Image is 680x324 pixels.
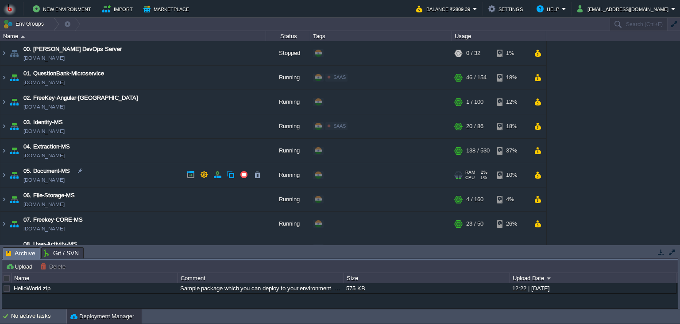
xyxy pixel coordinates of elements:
div: 10% [497,163,526,187]
button: Upload [6,262,35,270]
div: Running [266,187,310,211]
a: [DOMAIN_NAME] [23,176,65,184]
div: Stopped [266,41,310,65]
div: 575 KB [344,283,509,293]
img: AMDAwAAAACH5BAEAAAAALAAAAAABAAEAAAICRAEAOw== [0,139,8,163]
div: 4 / 160 [466,187,483,211]
div: Usage [452,31,546,41]
div: Running [266,114,310,138]
img: AMDAwAAAACH5BAEAAAAALAAAAAABAAEAAAICRAEAOw== [0,187,8,211]
div: 1% [497,41,526,65]
a: 01. QuestionBank-Microservice [23,69,104,78]
button: Help [537,4,562,14]
button: Settings [488,4,525,14]
img: AMDAwAAAACH5BAEAAAAALAAAAAABAAEAAAICRAEAOw== [8,139,20,163]
a: 08. User-Activity-MS [23,240,77,249]
img: AMDAwAAAACH5BAEAAAAALAAAAAABAAEAAAICRAEAOw== [0,212,8,236]
div: Size [344,273,510,283]
a: [DOMAIN_NAME] [23,127,65,136]
span: RAM [465,170,475,175]
span: Archive [6,248,35,259]
span: Git / SVN [44,248,79,258]
img: AMDAwAAAACH5BAEAAAAALAAAAAABAAEAAAICRAEAOw== [0,114,8,138]
button: Deployment Manager [70,312,134,321]
div: Name [12,273,177,283]
a: 04. Extraction-MS [23,142,70,151]
a: 05. Document-MS [23,167,70,176]
div: Sample package which you can deploy to your environment. Feel free to delete and upload a package... [178,283,343,293]
span: 1% [478,175,487,180]
a: 06. File-Storage-MS [23,191,75,200]
button: Import [102,4,135,14]
button: Env Groups [3,18,47,30]
div: 26% [497,212,526,236]
div: Tags [311,31,452,41]
img: AMDAwAAAACH5BAEAAAAALAAAAAABAAEAAAICRAEAOw== [8,114,20,138]
img: AMDAwAAAACH5BAEAAAAALAAAAAABAAEAAAICRAEAOw== [0,163,8,187]
button: [EMAIL_ADDRESS][DOMAIN_NAME] [577,4,671,14]
img: AMDAwAAAACH5BAEAAAAALAAAAAABAAEAAAICRAEAOw== [8,236,20,260]
div: 12% [497,90,526,114]
img: AMDAwAAAACH5BAEAAAAALAAAAAABAAEAAAICRAEAOw== [21,35,25,38]
div: 18% [497,114,526,138]
a: [DOMAIN_NAME] [23,200,65,209]
span: SAAS [333,74,346,80]
div: Running [266,212,310,236]
a: 07. Freekey-CORE-MS [23,215,83,224]
div: Comment [178,273,344,283]
div: Status [267,31,310,41]
img: AMDAwAAAACH5BAEAAAAALAAAAAABAAEAAAICRAEAOw== [8,90,20,114]
div: 18% [497,66,526,90]
div: 0 / 32 [466,41,480,65]
img: AMDAwAAAACH5BAEAAAAALAAAAAABAAEAAAICRAEAOw== [8,212,20,236]
a: [DOMAIN_NAME] [23,151,65,160]
button: Delete [40,262,68,270]
img: Bitss Techniques [3,2,16,16]
a: HelloWorld.zip [14,285,50,292]
div: Running [266,163,310,187]
div: 23 / 50 [466,212,483,236]
div: Running [266,90,310,114]
span: CPU [465,175,475,180]
div: Name [1,31,266,41]
div: 12:22 | [DATE] [510,283,676,293]
div: 46 / 154 [466,66,487,90]
a: [DOMAIN_NAME] [23,102,65,111]
a: 03. Identity-MS [23,118,63,127]
img: AMDAwAAAACH5BAEAAAAALAAAAAABAAEAAAICRAEAOw== [8,41,20,65]
div: Running [266,66,310,90]
a: [DOMAIN_NAME] [23,54,65,62]
div: Stopped [266,236,310,260]
img: AMDAwAAAACH5BAEAAAAALAAAAAABAAEAAAICRAEAOw== [0,236,8,260]
div: Upload Date [510,273,676,283]
div: 14% [497,236,526,260]
div: 0 / 50 [466,236,480,260]
div: 4% [497,187,526,211]
div: Running [266,139,310,163]
div: 37% [497,139,526,163]
span: SAAS [333,123,346,129]
a: 02. FreeKey-Angular-[GEOGRAPHIC_DATA] [23,94,138,102]
button: Marketplace [143,4,192,14]
a: 00. [PERSON_NAME] DevOps Server [23,45,122,54]
img: AMDAwAAAACH5BAEAAAAALAAAAAABAAEAAAICRAEAOw== [8,163,20,187]
div: 1 / 100 [466,90,483,114]
img: AMDAwAAAACH5BAEAAAAALAAAAAABAAEAAAICRAEAOw== [8,66,20,90]
img: AMDAwAAAACH5BAEAAAAALAAAAAABAAEAAAICRAEAOw== [0,90,8,114]
img: AMDAwAAAACH5BAEAAAAALAAAAAABAAEAAAICRAEAOw== [8,187,20,211]
a: [DOMAIN_NAME] [23,78,65,87]
button: New Environment [33,4,94,14]
div: No active tasks [11,309,66,324]
div: 138 / 530 [466,139,490,163]
button: Balance ₹2809.39 [416,4,473,14]
img: AMDAwAAAACH5BAEAAAAALAAAAAABAAEAAAICRAEAOw== [0,41,8,65]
